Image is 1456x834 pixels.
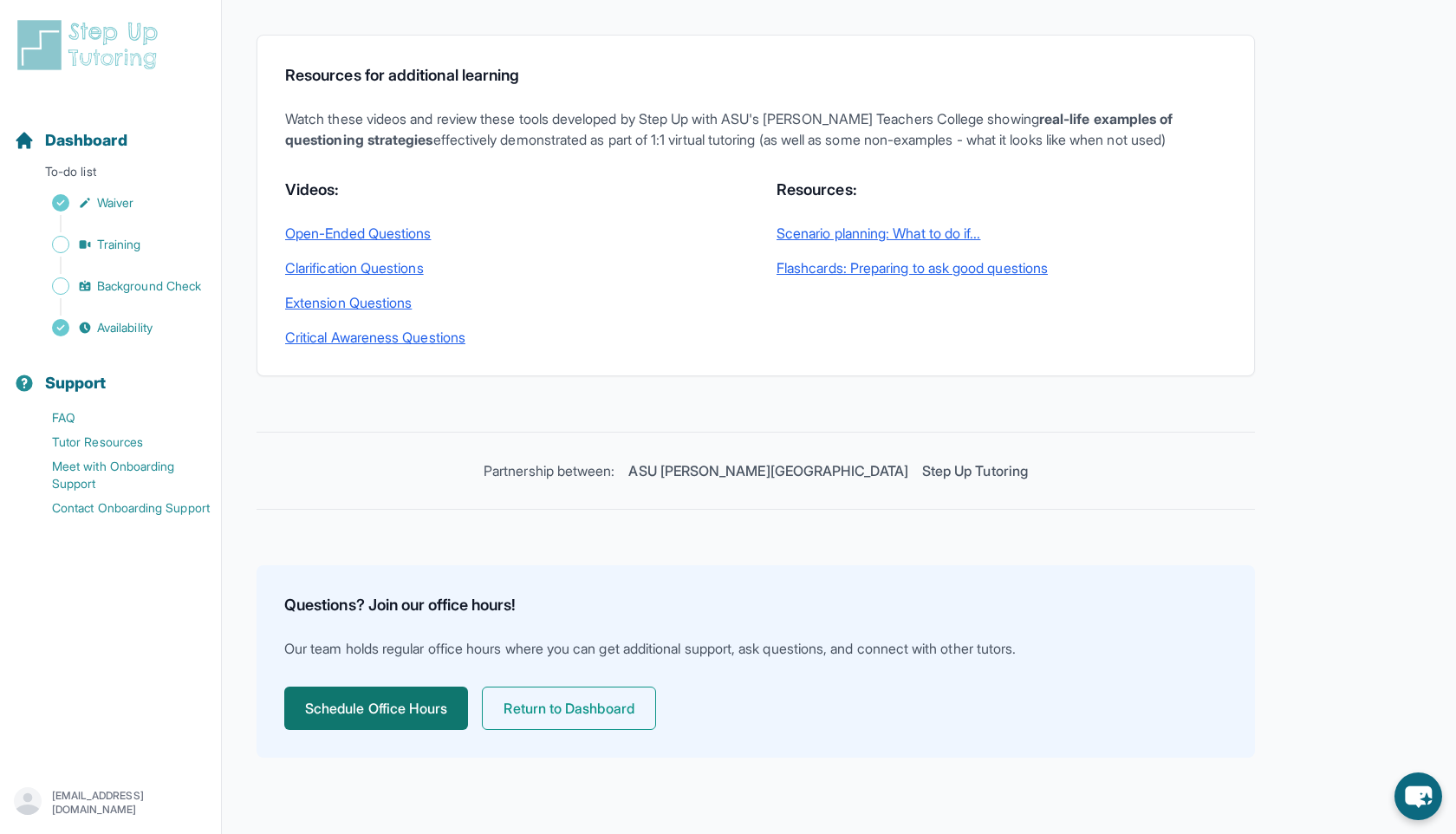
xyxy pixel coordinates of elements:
[14,787,207,818] button: [EMAIL_ADDRESS][DOMAIN_NAME]
[14,406,221,430] a: FAQ
[14,496,221,520] a: Contact Onboarding Support
[284,593,1227,617] h2: Questions? Join our office hours!
[7,163,214,187] p: To-do list
[777,257,1226,278] a: Flashcards: Preparing to ask good questions
[14,430,221,454] a: Tutor Resources
[284,638,1227,659] p: Our team holds regular office hours where you can get additional support, ask questions, and conn...
[14,128,127,153] a: Dashboard
[97,194,133,212] span: Waiver
[777,178,1226,202] h3: Resources:
[14,17,168,73] img: logo
[14,316,221,340] a: Availability
[45,371,107,395] span: Support
[7,343,214,402] button: Support
[285,63,1226,88] h2: Resources for additional learning
[285,223,735,244] a: Open-Ended Questions
[14,232,221,257] a: Training
[482,687,655,730] button: Return to Dashboard
[285,327,735,348] a: Critical Awareness Questions
[14,191,221,215] a: Waiver
[14,454,221,496] a: Meet with Onboarding Support
[14,274,221,298] a: Background Check
[45,128,127,153] span: Dashboard
[285,257,735,278] a: Clarification Questions
[285,292,735,313] a: Extension Questions
[922,462,1028,479] span: Step Up Tutoring
[97,236,141,253] span: Training
[52,789,207,817] p: [EMAIL_ADDRESS][DOMAIN_NAME]
[257,460,1255,481] p: Partnership between:
[97,319,153,336] span: Availability
[777,223,1226,244] a: Scenario planning: What to do if...
[7,101,214,160] button: Dashboard
[628,462,907,479] span: ASU [PERSON_NAME][GEOGRAPHIC_DATA]
[285,108,1226,150] p: Watch these videos and review these tools developed by Step Up with ASU's [PERSON_NAME] Teachers ...
[284,687,468,730] button: Schedule Office Hours
[97,277,201,295] span: Background Check
[285,178,735,202] h3: Videos:
[1394,772,1442,820] button: chat-button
